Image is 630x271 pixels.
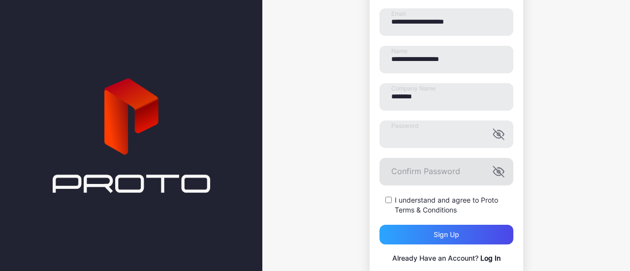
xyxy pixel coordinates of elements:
[493,128,504,140] button: Password
[379,8,513,36] input: Email
[434,231,459,239] div: Sign up
[379,46,513,73] input: Name
[395,195,513,215] label: I understand and agree to
[493,166,504,178] button: Confirm Password
[379,120,513,148] input: Password
[379,225,513,244] button: Sign up
[379,158,513,185] input: Confirm Password
[395,196,498,214] a: Proto Terms & Conditions
[480,254,501,262] a: Log In
[379,252,513,264] p: Already Have an Account?
[379,83,513,111] input: Company Name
